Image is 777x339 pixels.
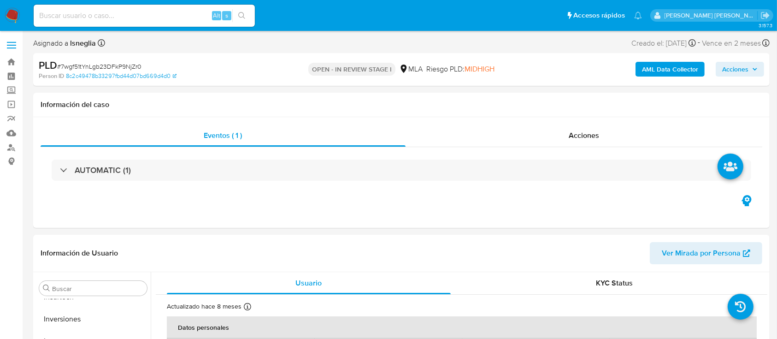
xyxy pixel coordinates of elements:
[41,249,118,258] h1: Información de Usuario
[75,165,131,175] h3: AUTOMATIC (1)
[41,100,762,109] h1: Información del caso
[698,37,700,49] span: -
[213,11,220,20] span: Alt
[204,130,242,141] span: Eventos ( 1 )
[68,38,96,48] b: lsneglia
[760,11,770,20] a: Salir
[573,11,625,20] span: Accesos rápidos
[33,38,96,48] span: Asignado a
[52,285,143,293] input: Buscar
[39,58,57,72] b: PLD
[465,64,494,74] span: MIDHIGH
[232,9,251,22] button: search-icon
[308,63,395,76] p: OPEN - IN REVIEW STAGE I
[426,64,494,74] span: Riesgo PLD:
[295,278,322,288] span: Usuario
[35,308,151,330] button: Inversiones
[52,160,751,181] div: AUTOMATIC (1)
[569,130,599,141] span: Acciones
[722,62,748,77] span: Acciones
[650,242,762,264] button: Ver Mirada por Persona
[665,11,758,20] p: lucia.neglia@mercadolibre.com
[225,11,228,20] span: s
[662,242,741,264] span: Ver Mirada por Persona
[702,38,761,48] span: Vence en 2 meses
[34,10,255,22] input: Buscar usuario o caso...
[66,72,177,80] a: 8c2c49478b33297fbd44d07bd669d4d0
[642,62,698,77] b: AML Data Collector
[43,285,50,292] button: Buscar
[57,62,141,71] span: # 7wgf51tYnLgb23DFkP9NjZr0
[716,62,764,77] button: Acciones
[636,62,705,77] button: AML Data Collector
[631,37,696,49] div: Creado el: [DATE]
[399,64,423,74] div: MLA
[596,278,633,288] span: KYC Status
[167,316,757,339] th: Datos personales
[39,72,64,80] b: Person ID
[634,12,642,19] a: Notificaciones
[167,302,241,311] p: Actualizado hace 8 meses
